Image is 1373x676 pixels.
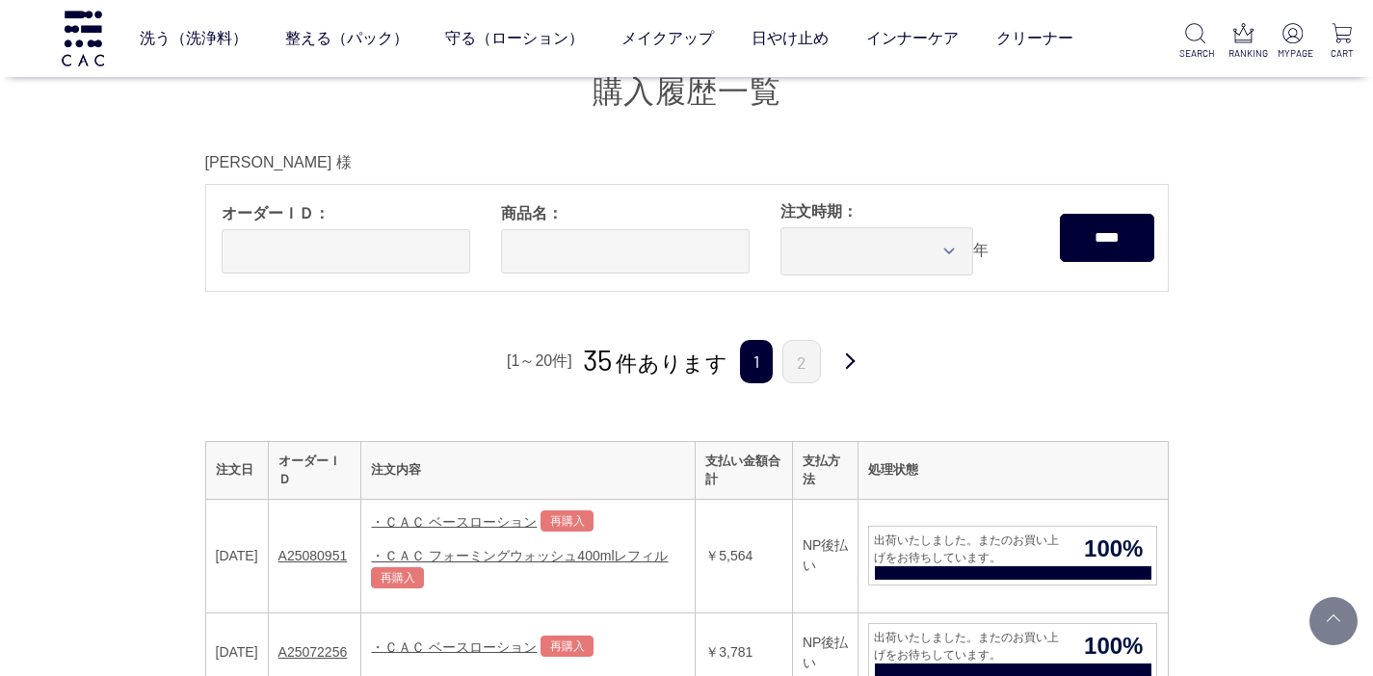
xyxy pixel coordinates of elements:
[696,441,793,499] th: 支払い金額合計
[583,342,613,377] span: 35
[140,12,248,65] a: 洗う（洗浄料）
[1326,46,1358,61] p: CART
[1228,23,1260,61] a: RANKING
[740,340,773,383] span: 1
[371,548,668,563] a: ・ＣＡＣ フォーミングウォッシュ400mlレフィル
[205,441,268,499] th: 注文日
[285,12,409,65] a: 整える（パック）
[858,441,1168,499] th: 処理状態
[445,12,584,65] a: 守る（ローション）
[752,12,829,65] a: 日やけ止め
[868,526,1157,585] a: 出荷いたしました。またのお買い上げをお待ちしています。 100%
[996,12,1073,65] a: クリーナー
[205,151,1169,174] div: [PERSON_NAME] 様
[831,340,869,385] a: 次
[621,12,714,65] a: メイクアップ
[866,12,959,65] a: インナーケア
[541,636,594,657] a: 再購入
[205,499,268,612] td: [DATE]
[765,185,1044,291] div: 年
[869,532,1070,566] span: 出荷いたしました。またのお買い上げをお待ちしています。
[1070,629,1156,663] span: 100%
[541,510,594,532] a: 再購入
[1070,532,1156,566] span: 100%
[1278,23,1309,61] a: MYPAGE
[792,499,858,612] td: NP後払い
[371,513,537,529] a: ・ＣＡＣ ベースローション
[1278,46,1309,61] p: MYPAGE
[278,548,348,563] a: A25080951
[696,499,793,612] td: ￥5,564
[1228,46,1260,61] p: RANKING
[59,11,107,65] img: logo
[583,351,727,376] span: 件あります
[361,441,696,499] th: 注文内容
[268,441,361,499] th: オーダーＩＤ
[501,202,750,225] span: 商品名：
[371,567,424,588] a: 再購入
[371,638,537,654] a: ・ＣＡＣ ベースローション
[504,347,575,376] div: [1～20件]
[782,340,821,383] a: 2
[780,200,1029,223] span: 注文時期：
[792,441,858,499] th: 支払方法
[222,202,470,225] span: オーダーＩＤ：
[1326,23,1358,61] a: CART
[869,629,1070,663] span: 出荷いたしました。またのお買い上げをお待ちしています。
[1179,46,1211,61] p: SEARCH
[278,644,348,660] a: A25072256
[1179,23,1211,61] a: SEARCH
